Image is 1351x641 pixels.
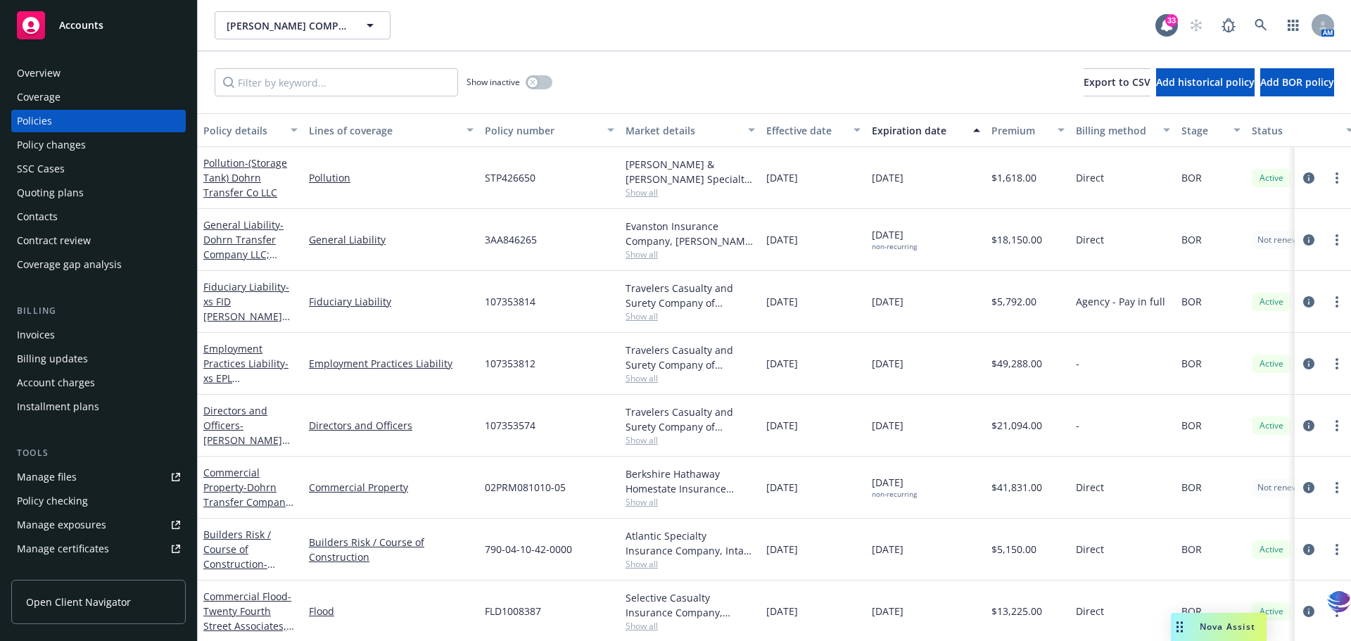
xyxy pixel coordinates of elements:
a: Billing updates [11,348,186,370]
span: [DATE] [766,480,798,495]
span: - [PERSON_NAME] Companies Inc [203,419,290,462]
span: Direct [1076,480,1104,495]
span: Active [1257,296,1286,308]
a: Fiduciary Liability [309,294,474,309]
a: more [1328,479,1345,496]
a: Builders Risk / Course of Construction [309,535,474,564]
span: [DATE] [872,294,903,309]
a: Commercial Property [203,466,291,553]
div: Billing updates [17,348,88,370]
a: Fiduciary Liability [203,280,289,338]
span: $1,618.00 [991,170,1036,185]
span: Direct [1076,604,1104,618]
span: $49,288.00 [991,356,1042,371]
a: more [1328,355,1345,372]
span: Add historical policy [1156,75,1255,89]
span: Active [1257,605,1286,618]
a: more [1328,293,1345,310]
a: Policy checking [11,490,186,512]
span: BOR [1181,480,1202,495]
a: Directors and Officers [309,418,474,433]
span: 107353812 [485,356,535,371]
span: Not renewing [1257,481,1310,494]
span: 107353814 [485,294,535,309]
div: Account charges [17,372,95,394]
span: $21,094.00 [991,418,1042,433]
div: SSC Cases [17,158,65,180]
div: Selective Casualty Insurance Company, Selective Insurance Group [626,590,755,620]
img: svg+xml;base64,PHN2ZyB3aWR0aD0iMzQiIGhlaWdodD0iMzQiIHZpZXdCb3g9IjAgMCAzNCAzNCIgZmlsbD0ibm9uZSIgeG... [1327,588,1351,614]
div: Coverage [17,86,61,108]
span: [DATE] [766,294,798,309]
span: 790-04-10-42-0000 [485,542,572,557]
a: Search [1247,11,1275,39]
span: [DATE] [872,542,903,557]
a: Directors and Officers [203,404,282,462]
span: Active [1257,172,1286,184]
div: Policy details [203,123,282,138]
button: Add BOR policy [1260,68,1334,96]
span: - (Storage Tank) Dohrn Transfer Co LLC [203,156,287,199]
button: Premium [986,113,1070,147]
a: General Liability [309,232,474,247]
button: Billing method [1070,113,1176,147]
button: Expiration date [866,113,986,147]
a: Manage certificates [11,538,186,560]
a: Accounts [11,6,186,45]
div: Travelers Casualty and Surety Company of America, Travelers Insurance [626,405,755,434]
a: circleInformation [1300,603,1317,620]
span: BOR [1181,170,1202,185]
a: more [1328,541,1345,558]
button: Export to CSV [1084,68,1150,96]
a: circleInformation [1300,231,1317,248]
span: Open Client Navigator [26,595,131,609]
span: Active [1257,419,1286,432]
a: Pollution [203,156,287,199]
button: Nova Assist [1171,613,1267,641]
span: Accounts [59,20,103,31]
span: BOR [1181,604,1202,618]
span: $41,831.00 [991,480,1042,495]
span: Direct [1076,232,1104,247]
a: Policies [11,110,186,132]
button: Lines of coverage [303,113,479,147]
div: Policy checking [17,490,88,512]
div: 33 [1165,14,1178,27]
a: Manage files [11,466,186,488]
a: Manage exposures [11,514,186,536]
a: Employment Practices Liability [203,342,288,414]
a: Commercial Property [309,480,474,495]
span: Show all [626,248,755,260]
span: [DATE] [766,542,798,557]
span: Show all [626,620,755,632]
a: Start snowing [1182,11,1210,39]
div: Manage files [17,466,77,488]
div: Effective date [766,123,845,138]
span: [DATE] [872,170,903,185]
div: non-recurring [872,242,917,251]
span: Agency - Pay in full [1076,294,1165,309]
div: Evanston Insurance Company, [PERSON_NAME] Insurance [626,219,755,248]
a: more [1328,417,1345,434]
span: [DATE] [872,604,903,618]
a: circleInformation [1300,479,1317,496]
div: Coverage gap analysis [17,253,122,276]
a: Employment Practices Liability [309,356,474,371]
a: Invoices [11,324,186,346]
button: Add historical policy [1156,68,1255,96]
span: FLD1008387 [485,604,541,618]
a: Builders Risk / Course of Construction [203,528,286,600]
span: [DATE] [766,170,798,185]
span: [DATE] [872,475,917,499]
div: Market details [626,123,740,138]
div: Contract review [17,229,91,252]
span: Export to CSV [1084,75,1150,89]
span: BOR [1181,356,1202,371]
a: Account charges [11,372,186,394]
span: - [1076,418,1079,433]
span: $13,225.00 [991,604,1042,618]
button: Policy details [198,113,303,147]
span: - Dohrn Transfer Company LLC; [PERSON_NAME] Companies Inc [203,481,293,553]
div: Berkshire Hathaway Homestate Insurance Company, Berkshire Hathaway Homestate Companies (BHHC) [626,467,755,496]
